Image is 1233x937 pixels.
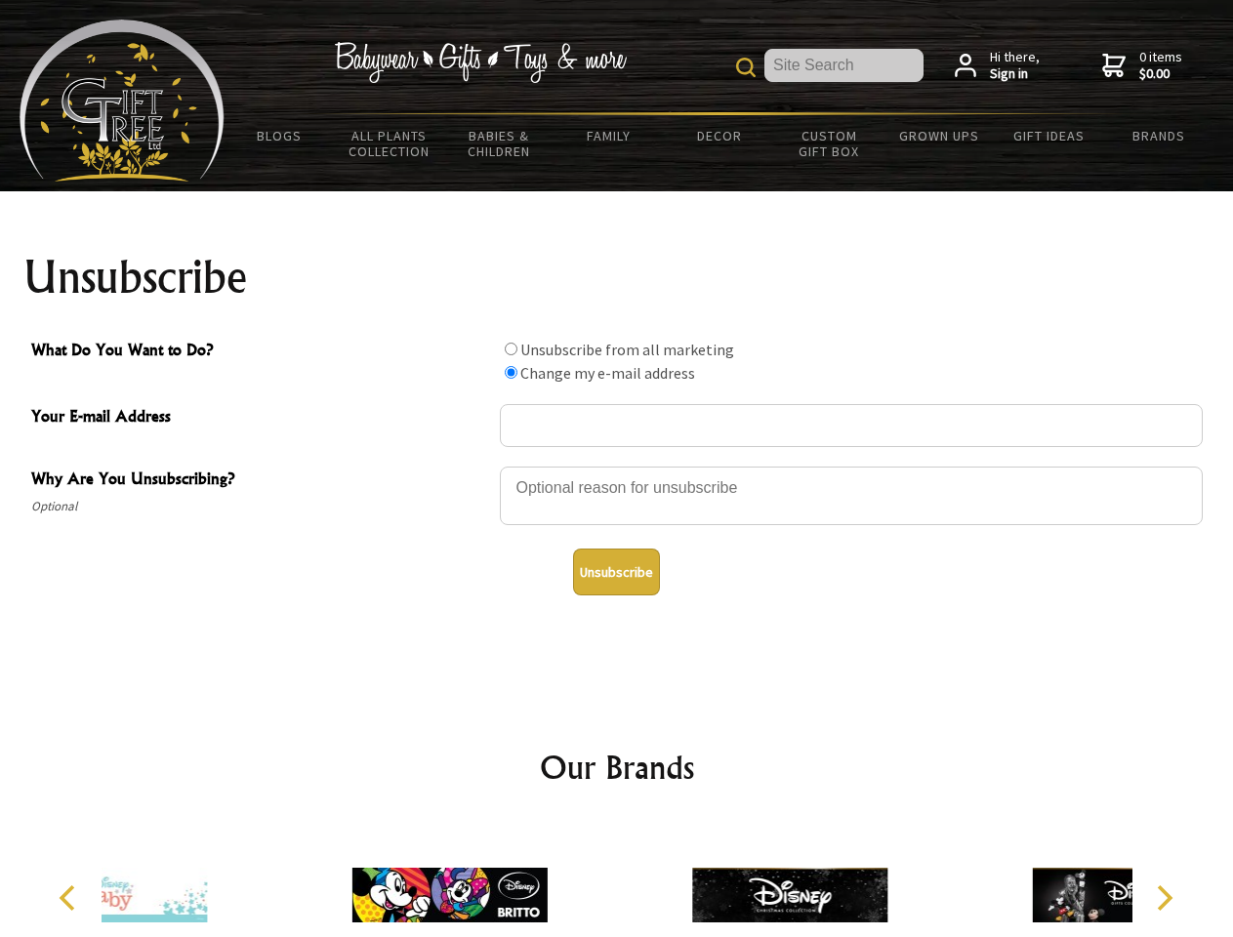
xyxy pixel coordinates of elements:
span: Your E-mail Address [31,404,490,432]
input: What Do You Want to Do? [505,366,517,379]
label: Unsubscribe from all marketing [520,340,734,359]
img: Babywear - Gifts - Toys & more [334,42,627,83]
strong: Sign in [990,65,1040,83]
a: Gift Ideas [994,115,1104,156]
button: Next [1142,876,1185,919]
strong: $0.00 [1139,65,1182,83]
span: 0 items [1139,48,1182,83]
a: Brands [1104,115,1214,156]
img: Babyware - Gifts - Toys and more... [20,20,225,182]
a: Custom Gift Box [774,115,884,172]
a: BLOGS [225,115,335,156]
img: product search [736,58,756,77]
a: 0 items$0.00 [1102,49,1182,83]
a: Hi there,Sign in [955,49,1040,83]
a: All Plants Collection [335,115,445,172]
input: What Do You Want to Do? [505,343,517,355]
h1: Unsubscribe [23,254,1211,301]
span: What Do You Want to Do? [31,338,490,366]
textarea: Why Are You Unsubscribing? [500,467,1203,525]
a: Family [555,115,665,156]
span: Hi there, [990,49,1040,83]
button: Previous [49,876,92,919]
span: Why Are You Unsubscribing? [31,467,490,495]
a: Decor [664,115,774,156]
a: Babies & Children [444,115,555,172]
h2: Our Brands [39,744,1195,791]
label: Change my e-mail address [520,363,695,383]
button: Unsubscribe [573,549,660,595]
span: Optional [31,495,490,518]
input: Your E-mail Address [500,404,1203,447]
input: Site Search [764,49,924,82]
a: Grown Ups [884,115,994,156]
